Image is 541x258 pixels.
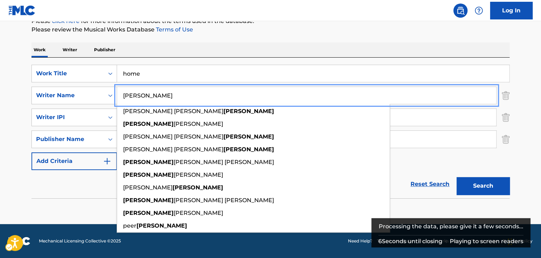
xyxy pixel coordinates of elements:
[31,152,117,170] button: Add Criteria
[117,87,496,104] input: Search...
[123,210,174,216] strong: [PERSON_NAME]
[36,91,100,100] div: Writer Name
[60,42,79,57] p: Writer
[36,113,100,122] div: Writer IPI
[39,238,121,244] span: Mechanical Licensing Collective © 2025
[123,159,174,165] strong: [PERSON_NAME]
[174,121,223,127] span: [PERSON_NAME]
[173,184,223,191] strong: [PERSON_NAME]
[223,108,274,115] strong: [PERSON_NAME]
[117,65,509,82] input: Search...
[31,42,48,57] p: Work
[456,177,510,195] button: Search
[123,146,223,153] span: [PERSON_NAME] [PERSON_NAME]
[123,222,136,229] span: peer
[31,25,510,34] p: Please review the Musical Works Database
[378,218,524,235] div: Processing the data, please give it a few seconds...
[456,6,465,15] img: search
[104,65,117,82] div: On
[174,159,274,165] span: [PERSON_NAME] [PERSON_NAME]
[223,146,274,153] strong: [PERSON_NAME]
[502,109,510,126] img: Delete Criterion
[174,197,274,204] span: [PERSON_NAME] [PERSON_NAME]
[174,210,223,216] span: [PERSON_NAME]
[223,133,274,140] strong: [PERSON_NAME]
[475,6,483,15] img: help
[407,176,453,192] a: Reset Search
[123,197,174,204] strong: [PERSON_NAME]
[174,171,223,178] span: [PERSON_NAME]
[123,133,223,140] span: [PERSON_NAME] [PERSON_NAME]
[123,171,174,178] strong: [PERSON_NAME]
[36,69,100,78] div: Work Title
[502,87,510,104] img: Delete Criterion
[31,17,510,25] p: Please for more information about the terms used in the database.
[8,5,36,16] img: MLC Logo
[490,2,533,19] a: Log In
[92,42,117,57] p: Publisher
[348,238,373,244] a: Need Help?
[123,184,173,191] span: [PERSON_NAME]
[136,222,187,229] strong: [PERSON_NAME]
[155,26,193,33] a: Terms of Use
[123,108,223,115] span: [PERSON_NAME] [PERSON_NAME]
[378,238,382,245] span: 6
[123,121,174,127] strong: [PERSON_NAME]
[502,130,510,148] img: Delete Criterion
[31,65,510,198] form: Search Form
[8,237,30,245] img: logo
[36,135,100,143] div: Publisher Name
[103,157,111,165] img: 9d2ae6d4665cec9f34b9.svg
